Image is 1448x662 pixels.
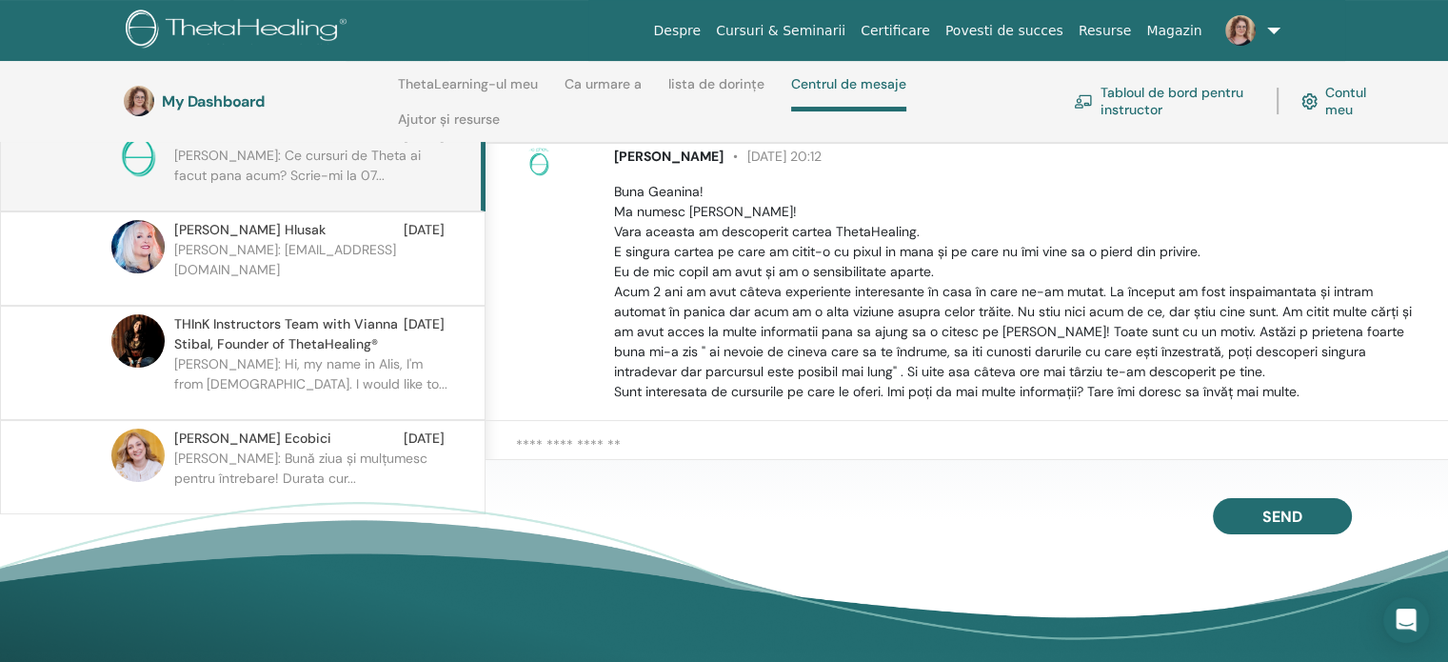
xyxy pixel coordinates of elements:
[404,429,445,449] span: [DATE]
[724,148,822,165] span: [DATE] 20:12
[668,76,764,107] a: lista de dorințe
[174,240,450,297] p: [PERSON_NAME]: [EMAIL_ADDRESS][DOMAIN_NAME]
[162,92,352,110] h3: My Dashboard
[174,220,326,240] span: [PERSON_NAME] Hlusak
[174,354,450,411] p: [PERSON_NAME]: Hi, my name in Alis, I'm from [DEMOGRAPHIC_DATA]. I would like to...
[614,148,724,165] span: [PERSON_NAME]
[645,13,708,49] a: Despre
[938,13,1071,49] a: Povesti de succes
[111,314,165,368] img: default.jpg
[524,147,554,177] img: no-photo.png
[708,13,853,49] a: Cursuri & Seminarii
[853,13,938,49] a: Certificare
[1225,15,1256,46] img: default.jpg
[111,220,165,273] img: default.jpg
[1213,498,1352,534] button: Send
[111,429,165,482] img: default.jpg
[174,314,404,354] span: THInK Instructors Team with Vianna Stibal, Founder of ThetaHealing®
[398,76,538,107] a: ThetaLearning-ul meu
[791,76,906,111] a: Centrul de mesaje
[1071,13,1140,49] a: Resurse
[1301,90,1319,113] img: cog.svg
[398,111,500,142] a: Ajutor și resurse
[111,126,165,179] img: no-photo.png
[614,182,1426,402] p: Buna Geanina! Ma numesc [PERSON_NAME]! Vara aceasta am descoperit cartea ThetaHealing. E singura ...
[565,76,642,107] a: Ca urmare a
[404,314,445,354] span: [DATE]
[1074,94,1093,109] img: chalkboard-teacher.svg
[1262,507,1302,527] span: Send
[126,10,353,52] img: logo.png
[124,86,154,116] img: default.jpg
[1074,80,1254,122] a: Tabloul de bord pentru instructor
[174,449,450,506] p: [PERSON_NAME]: Bună ziua și mulțumesc pentru întrebare! Durata cur...
[1139,13,1209,49] a: Magazin
[174,146,450,203] p: [PERSON_NAME]: Ce cursuri de Theta ai facut pana acum? Scrie-mi la 07...
[404,220,445,240] span: [DATE]
[174,429,331,449] span: [PERSON_NAME] Ecobici
[1383,597,1429,643] div: Open Intercom Messenger
[1301,80,1379,122] a: Contul meu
